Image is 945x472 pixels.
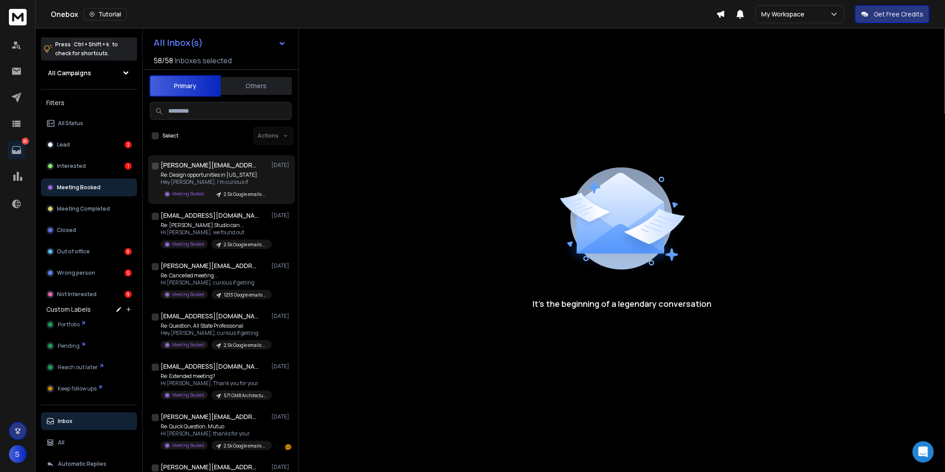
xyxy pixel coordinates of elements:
[874,10,923,19] p: Get Free Credits
[125,141,132,148] div: 3
[41,157,137,175] button: Interested1
[41,316,137,334] button: Portfolio
[125,248,132,255] div: 8
[57,269,95,277] p: Wrong person
[153,55,173,66] span: 58 / 58
[161,373,267,380] p: Re: Extended meeting?
[58,364,98,371] span: Reach out later
[41,200,137,218] button: Meeting Completed
[161,261,258,270] h1: [PERSON_NAME][EMAIL_ADDRESS][DOMAIN_NAME]
[9,445,27,463] button: S
[58,120,83,127] p: All Status
[41,264,137,282] button: Wrong person5
[224,342,267,349] p: 2.5k Google emails Architecture firms U.S [GEOGRAPHIC_DATA]
[125,291,132,298] div: 9
[271,413,291,420] p: [DATE]
[161,222,267,229] p: Re: [PERSON_NAME] Studio can...
[58,418,73,425] p: Inbox
[161,322,267,330] p: Re: Question, All State Professional
[161,380,267,387] p: Hi [PERSON_NAME], Thank you for your
[8,141,25,159] a: 26
[172,392,204,399] p: Meeting Booked
[224,392,267,399] p: 571 GMB Architecture firms google emails with NO Web visits
[161,161,258,170] h1: [PERSON_NAME][EMAIL_ADDRESS][DOMAIN_NAME]
[172,241,204,248] p: Meeting Booked
[161,362,258,371] h1: [EMAIL_ADDRESS][DOMAIN_NAME]
[175,55,232,66] h3: Inboxes selected
[224,241,267,248] p: 2.5k Google emails Architecture firms U.S [GEOGRAPHIC_DATA]
[913,441,934,463] div: Open Intercom Messenger
[153,38,203,47] h1: All Inbox(s)
[57,205,110,212] p: Meeting Completed
[161,330,267,337] p: Hey [PERSON_NAME], curious if getting
[271,313,291,320] p: [DATE]
[58,321,80,328] span: Portfolio
[271,262,291,269] p: [DATE]
[57,163,86,170] p: Interested
[41,97,137,109] h3: Filters
[172,191,204,197] p: Meeting Booked
[161,412,258,421] h1: [PERSON_NAME][EMAIL_ADDRESS][DOMAIN_NAME]
[22,138,29,145] p: 26
[161,272,267,279] p: Re: Cancelled meeting...
[146,34,293,52] button: All Inbox(s)
[161,423,267,430] p: Re: Quick Question, Mutuo
[271,464,291,471] p: [DATE]
[41,285,137,303] button: Not Interested9
[125,163,132,170] div: 1
[41,337,137,355] button: Pending
[41,64,137,82] button: All Campaigns
[41,114,137,132] button: All Status
[221,76,292,96] button: Others
[41,243,137,260] button: Out of office8
[855,5,929,23] button: Get Free Credits
[57,227,76,234] p: Closed
[161,463,258,472] h1: [PERSON_NAME][EMAIL_ADDRESS][PERSON_NAME][DOMAIN_NAME]
[271,162,291,169] p: [DATE]
[58,439,65,446] p: All
[58,342,80,350] span: Pending
[161,211,258,220] h1: [EMAIL_ADDRESS][DOMAIN_NAME]
[161,279,267,286] p: Hi [PERSON_NAME], curious if getting
[161,312,258,321] h1: [EMAIL_ADDRESS][DOMAIN_NAME]
[125,269,132,277] div: 5
[761,10,808,19] p: My Workspace
[172,442,204,449] p: Meeting Booked
[41,221,137,239] button: Closed
[41,434,137,452] button: All
[271,363,291,370] p: [DATE]
[271,212,291,219] p: [DATE]
[41,412,137,430] button: Inbox
[224,292,267,298] p: 1233 Google emails and other emails-principal-1-6-Headcount-2426-ALL-Cleaned-Business-email
[48,69,91,77] h1: All Campaigns
[57,291,97,298] p: Not Interested
[46,305,91,314] h3: Custom Labels
[533,297,711,310] p: It’s the beginning of a legendary conversation
[57,141,70,148] p: Lead
[161,171,267,179] p: Re: Design opportunities in [US_STATE]
[51,8,716,20] div: Onebox
[58,385,97,392] span: Keep follow ups
[55,40,118,58] p: Press to check for shortcuts.
[172,291,204,298] p: Meeting Booked
[224,191,267,198] p: 2.5k Google emails Architecture firms U.S [GEOGRAPHIC_DATA]
[41,179,137,196] button: Meeting Booked
[161,430,267,437] p: Hi [PERSON_NAME], thanks for your
[57,248,90,255] p: Out of office
[162,132,178,139] label: Select
[57,184,101,191] p: Meeting Booked
[41,380,137,398] button: Keep follow ups
[84,8,127,20] button: Tutorial
[41,358,137,376] button: Reach out later
[161,229,267,236] p: Hi [PERSON_NAME], we found out
[161,179,267,186] p: Hey [PERSON_NAME], I'm curious if
[224,443,267,449] p: 2.5k Google emails Architecture firms U.S [GEOGRAPHIC_DATA]
[149,75,221,97] button: Primary
[73,39,110,49] span: Ctrl + Shift + k
[172,342,204,348] p: Meeting Booked
[41,136,137,154] button: Lead3
[58,460,106,468] p: Automatic Replies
